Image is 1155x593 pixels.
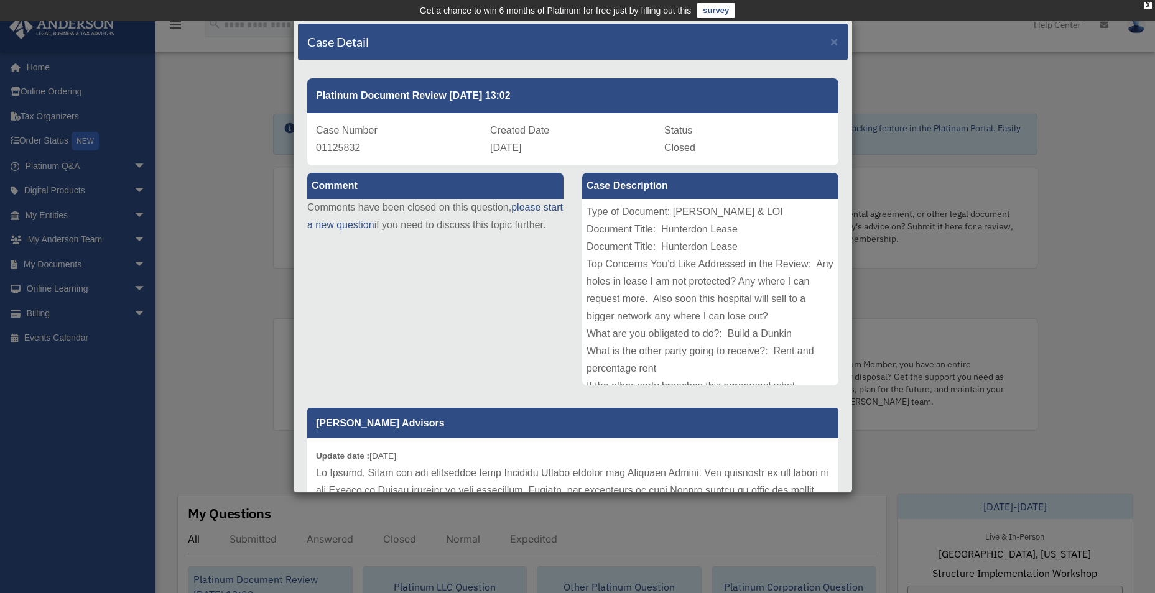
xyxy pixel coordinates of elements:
[830,34,838,48] span: ×
[697,3,735,18] a: survey
[420,3,692,18] div: Get a chance to win 6 months of Platinum for free just by filling out this
[316,125,378,136] span: Case Number
[307,408,838,438] p: [PERSON_NAME] Advisors
[664,142,695,153] span: Closed
[1144,2,1152,9] div: close
[830,35,838,48] button: Close
[490,125,549,136] span: Created Date
[307,173,564,199] label: Comment
[316,451,396,461] small: [DATE]
[307,199,564,234] p: Comments have been closed on this question, if you need to discuss this topic further.
[316,451,369,461] b: Update date :
[307,78,838,113] div: Platinum Document Review [DATE] 13:02
[582,199,838,385] div: Type of Document: [PERSON_NAME] & LOI Document Title: Hunterdon Lease Document Title: Hunterdon L...
[316,142,360,153] span: 01125832
[307,202,563,230] a: please start a new question
[582,173,838,199] label: Case Description
[490,142,521,153] span: [DATE]
[307,33,369,50] h4: Case Detail
[664,125,692,136] span: Status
